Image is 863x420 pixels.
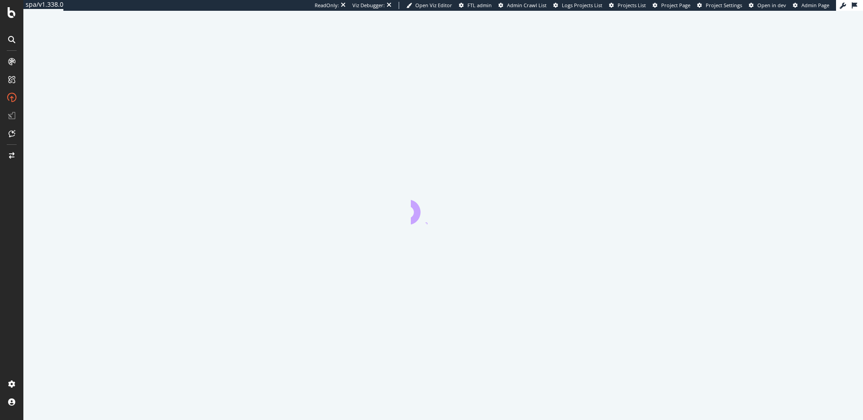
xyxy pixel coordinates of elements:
a: Logs Projects List [553,2,602,9]
a: Admin Crawl List [498,2,547,9]
span: Project Settings [706,2,742,9]
a: FTL admin [459,2,492,9]
div: animation [411,192,476,224]
a: Project Settings [697,2,742,9]
span: Project Page [661,2,690,9]
a: Projects List [609,2,646,9]
a: Project Page [653,2,690,9]
span: FTL admin [467,2,492,9]
a: Admin Page [793,2,829,9]
span: Admin Page [801,2,829,9]
span: Projects List [618,2,646,9]
a: Open in dev [749,2,786,9]
span: Open Viz Editor [415,2,452,9]
span: Open in dev [757,2,786,9]
div: Viz Debugger: [352,2,385,9]
a: Open Viz Editor [406,2,452,9]
span: Logs Projects List [562,2,602,9]
div: ReadOnly: [315,2,339,9]
span: Admin Crawl List [507,2,547,9]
